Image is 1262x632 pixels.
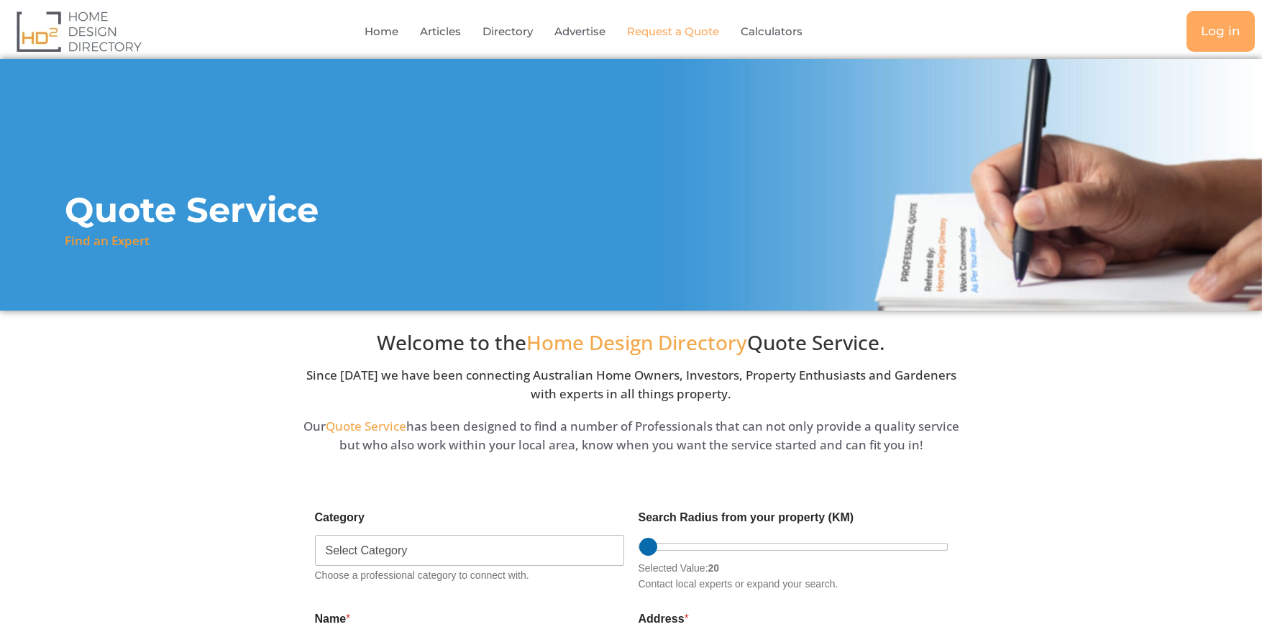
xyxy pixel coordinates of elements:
h1: Quote Service [65,188,319,232]
a: Directory [483,15,533,48]
span: Quote Service [326,418,406,434]
p: Find an Expert [65,232,150,250]
b: 20 [708,562,720,574]
a: Articles [420,15,461,48]
a: Advertise [554,15,605,48]
a: Log in [1186,11,1255,52]
a: Request a Quote [627,15,719,48]
label: Search Radius from your property (KM) [639,510,948,524]
div: Choose a professional category to connect with. [315,569,624,582]
div: Our has been designed to find a number of Professionals that can not only provide a quality servi... [293,417,969,454]
div: Contact local experts or expand your search. [639,578,948,590]
div: Since [DATE] we have been connecting Australian Home Owners, Investors, Property Enthusiasts and ... [293,331,969,403]
h3: Welcome to the Quote Service. [293,331,969,355]
label: Category [315,510,624,524]
span: Log in [1201,25,1240,37]
nav: Menu [257,15,943,48]
a: Calculators [741,15,803,48]
div: Selected Value: [639,559,948,574]
label: Name [315,612,624,626]
a: Home [365,15,398,48]
label: Address [639,612,948,626]
span: Home Design Directory [526,329,747,356]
